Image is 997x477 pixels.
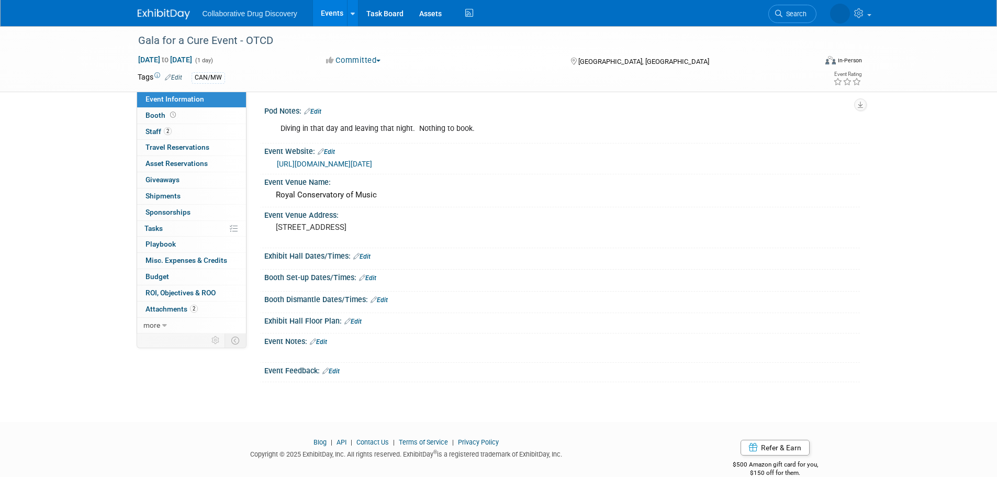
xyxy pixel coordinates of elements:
[137,221,246,237] a: Tasks
[264,334,860,347] div: Event Notes:
[322,368,340,375] a: Edit
[145,175,180,184] span: Giveaways
[264,207,860,220] div: Event Venue Address:
[145,256,227,264] span: Misc. Expenses & Credits
[272,187,852,203] div: Royal Conservatory of Music
[825,56,836,64] img: Format-Inperson.png
[264,174,860,187] div: Event Venue Name:
[203,9,297,18] span: Collaborative Drug Discovery
[135,31,801,50] div: Gala for a Cure Event - OTCD
[310,338,327,346] a: Edit
[264,103,860,117] div: Pod Notes:
[741,440,810,456] a: Refer & Earn
[137,285,246,301] a: ROI, Objectives & ROO
[264,248,860,262] div: Exhibit Hall Dates/Times:
[138,55,193,64] span: [DATE] [DATE]
[144,224,163,232] span: Tasks
[458,438,499,446] a: Privacy Policy
[160,56,170,64] span: to
[192,72,225,83] div: CAN/MW
[837,57,862,64] div: In-Person
[145,289,216,297] span: ROI, Objectives & ROO
[138,447,676,459] div: Copyright © 2025 ExhibitDay, Inc. All rights reserved. ExhibitDay is a registered trademark of Ex...
[830,4,850,24] img: Juan Gijzelaar
[165,74,182,81] a: Edit
[344,318,362,325] a: Edit
[578,58,709,65] span: [GEOGRAPHIC_DATA], [GEOGRAPHIC_DATA]
[137,124,246,140] a: Staff2
[145,208,191,216] span: Sponsorships
[768,5,816,23] a: Search
[225,334,246,347] td: Toggle Event Tabs
[353,253,371,260] a: Edit
[782,10,806,18] span: Search
[137,318,246,334] a: more
[190,305,198,313] span: 2
[145,240,176,248] span: Playbook
[137,237,246,252] a: Playbook
[145,305,198,313] span: Attachments
[145,127,172,136] span: Staff
[264,313,860,327] div: Exhibit Hall Floor Plan:
[833,72,861,77] div: Event Rating
[322,55,385,66] button: Committed
[273,118,745,139] div: Diving in that day and leaving that night. Nothing to book.
[433,449,437,455] sup: ®
[137,188,246,204] a: Shipments
[264,363,860,376] div: Event Feedback:
[328,438,335,446] span: |
[264,270,860,283] div: Booth Set-up Dates/Times:
[348,438,355,446] span: |
[755,54,862,70] div: Event Format
[137,205,246,220] a: Sponsorships
[390,438,397,446] span: |
[145,111,178,119] span: Booth
[399,438,448,446] a: Terms of Service
[137,253,246,269] a: Misc. Expenses & Credits
[168,111,178,119] span: Booth not reserved yet
[337,438,346,446] a: API
[137,92,246,107] a: Event Information
[264,143,860,157] div: Event Website:
[145,272,169,281] span: Budget
[145,95,204,103] span: Event Information
[137,302,246,317] a: Attachments2
[276,223,501,232] pre: [STREET_ADDRESS]
[164,127,172,135] span: 2
[137,269,246,285] a: Budget
[313,438,327,446] a: Blog
[137,156,246,172] a: Asset Reservations
[137,108,246,124] a: Booth
[450,438,456,446] span: |
[318,148,335,156] a: Edit
[371,296,388,304] a: Edit
[194,57,213,64] span: (1 day)
[138,9,190,19] img: ExhibitDay
[145,159,208,168] span: Asset Reservations
[145,192,181,200] span: Shipments
[137,140,246,156] a: Travel Reservations
[207,334,225,347] td: Personalize Event Tab Strip
[145,143,209,151] span: Travel Reservations
[264,292,860,305] div: Booth Dismantle Dates/Times:
[277,160,372,168] a: [URL][DOMAIN_NAME][DATE]
[356,438,389,446] a: Contact Us
[137,172,246,188] a: Giveaways
[138,72,182,84] td: Tags
[359,274,376,282] a: Edit
[304,108,321,115] a: Edit
[143,321,160,329] span: more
